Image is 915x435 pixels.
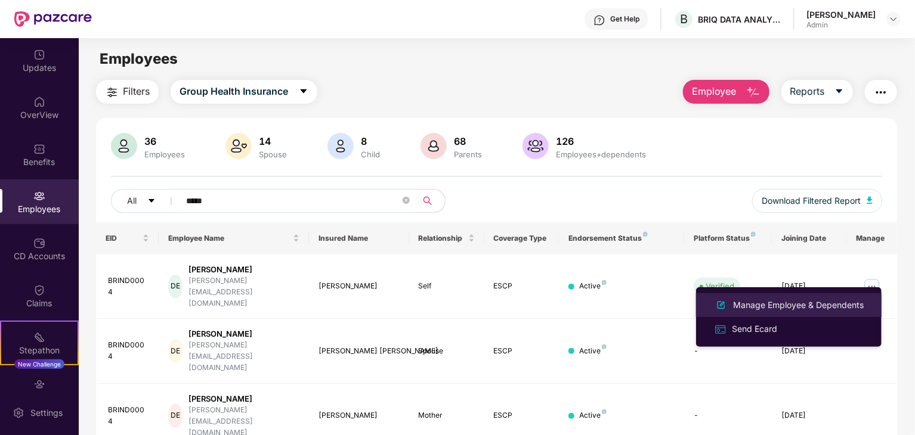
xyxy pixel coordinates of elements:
[33,96,45,108] img: svg+xml;base64,PHN2ZyBpZD0iSG9tZSIgeG1sbnM9Imh0dHA6Ly93d3cudzMub3JnLzIwMDAvc3ZnIiB3aWR0aD0iMjAiIG...
[874,85,888,100] img: svg+xml;base64,PHN2ZyB4bWxucz0iaHR0cDovL3d3dy53My5vcmcvMjAwMC9zdmciIHdpZHRoPSIyNCIgaGVpZ2h0PSIyNC...
[171,80,317,104] button: Group Health Insurancecaret-down
[225,133,252,159] img: svg+xml;base64,PHN2ZyB4bWxucz0iaHR0cDovL3d3dy53My5vcmcvMjAwMC9zdmciIHhtbG5zOnhsaW5rPSJodHRwOi8vd3...
[403,195,410,207] span: close-circle
[781,410,837,421] div: [DATE]
[13,407,24,419] img: svg+xml;base64,PHN2ZyBpZD0iU2V0dGluZy0yMHgyMCIgeG1sbnM9Imh0dHA6Ly93d3cudzMub3JnLzIwMDAvc3ZnIiB3aW...
[806,20,876,30] div: Admin
[33,49,45,61] img: svg+xml;base64,PHN2ZyBpZD0iVXBkYXRlZCIgeG1sbnM9Imh0dHA6Ly93d3cudzMub3JnLzIwMDAvc3ZnIiB3aWR0aD0iMj...
[729,322,780,335] div: Send Ecard
[684,319,772,384] td: -
[602,409,607,414] img: svg+xml;base64,PHN2ZyB4bWxucz0iaHR0cDovL3d3dy53My5vcmcvMjAwMC9zdmciIHdpZHRoPSI4IiBoZWlnaHQ9IjgiIH...
[168,404,183,428] div: DE
[806,9,876,20] div: [PERSON_NAME]
[494,410,550,421] div: ESCP
[299,86,308,97] span: caret-down
[409,222,484,254] th: Relationship
[33,331,45,343] img: svg+xml;base64,PHN2ZyB4bWxucz0iaHR0cDovL3d3dy53My5vcmcvMjAwMC9zdmciIHdpZHRoPSIyMSIgaGVpZ2h0PSIyMC...
[27,407,66,419] div: Settings
[168,275,183,299] div: DE
[694,234,762,243] div: Platform Status
[188,340,299,374] div: [PERSON_NAME][EMAIL_ADDRESS][DOMAIN_NAME]
[847,222,897,254] th: Manage
[421,133,447,159] img: svg+xml;base64,PHN2ZyB4bWxucz0iaHR0cDovL3d3dy53My5vcmcvMjAwMC9zdmciIHhtbG5zOnhsaW5rPSJodHRwOi8vd3...
[33,190,45,202] img: svg+xml;base64,PHN2ZyBpZD0iRW1wbG95ZWVzIiB4bWxucz0iaHR0cDovL3d3dy53My5vcmcvMjAwMC9zdmciIHdpZHRoPS...
[256,150,289,159] div: Spouse
[494,346,550,357] div: ESCP
[256,135,289,147] div: 14
[790,84,825,99] span: Reports
[772,222,847,254] th: Joining Date
[698,14,781,25] div: BRIQ DATA ANALYTICS INDIA PRIVATE LIMITED
[752,189,882,213] button: Download Filtered Report
[319,281,400,292] div: [PERSON_NAME]
[358,150,382,159] div: Child
[867,197,873,204] img: svg+xml;base64,PHN2ZyB4bWxucz0iaHR0cDovL3d3dy53My5vcmcvMjAwMC9zdmciIHhtbG5zOnhsaW5rPSJodHRwOi8vd3...
[188,264,299,275] div: [PERSON_NAME]
[327,133,354,159] img: svg+xml;base64,PHN2ZyB4bWxucz0iaHR0cDovL3d3dy53My5vcmcvMjAwMC9zdmciIHhtbG5zOnhsaW5rPSJodHRwOi8vd3...
[731,299,866,312] div: Manage Employee & Dependents
[1,344,78,356] div: Stepathon
[889,14,898,24] img: svg+xml;base64,PHN2ZyBpZD0iRHJvcGRvd24tMzJ4MzIiIHhtbG5zPSJodHRwOi8vd3d3LnczLm9yZy8yMDAwL3N2ZyIgd2...
[159,222,309,254] th: Employee Name
[863,277,882,296] img: manageButton
[142,135,187,147] div: 36
[111,189,184,213] button: Allcaret-down
[14,11,92,27] img: New Pazcare Logo
[105,85,119,100] img: svg+xml;base64,PHN2ZyB4bWxucz0iaHR0cDovL3d3dy53My5vcmcvMjAwMC9zdmciIHdpZHRoPSIyNCIgaGVpZ2h0PSIyNC...
[419,410,475,421] div: Mother
[834,86,844,97] span: caret-down
[494,281,550,292] div: ESCP
[568,234,675,243] div: Endorsement Status
[111,133,137,159] img: svg+xml;base64,PHN2ZyB4bWxucz0iaHR0cDovL3d3dy53My5vcmcvMjAwMC9zdmciIHhtbG5zOnhsaW5rPSJodHRwOi8vd3...
[403,197,410,204] span: close-circle
[188,393,299,405] div: [PERSON_NAME]
[554,135,648,147] div: 126
[108,275,149,298] div: BRIND0004
[484,222,559,254] th: Coverage Type
[33,284,45,296] img: svg+xml;base64,PHN2ZyBpZD0iQ2xhaW0iIHhtbG5zPSJodHRwOi8vd3d3LnczLm9yZy8yMDAwL3N2ZyIgd2lkdGg9IjIwIi...
[579,281,607,292] div: Active
[123,84,150,99] span: Filters
[452,135,484,147] div: 68
[33,143,45,155] img: svg+xml;base64,PHN2ZyBpZD0iQmVuZWZpdHMiIHhtbG5zPSJodHRwOi8vd3d3LnczLm9yZy8yMDAwL3N2ZyIgd2lkdGg9Ij...
[419,281,475,292] div: Self
[358,135,382,147] div: 8
[602,280,607,285] img: svg+xml;base64,PHN2ZyB4bWxucz0iaHR0cDovL3d3dy53My5vcmcvMjAwMC9zdmciIHdpZHRoPSI4IiBoZWlnaHQ9IjgiIH...
[714,323,727,336] img: svg+xml;base64,PHN2ZyB4bWxucz0iaHR0cDovL3d3dy53My5vcmcvMjAwMC9zdmciIHdpZHRoPSIxNiIgaGVpZ2h0PSIxNi...
[692,84,737,99] span: Employee
[751,232,756,237] img: svg+xml;base64,PHN2ZyB4bWxucz0iaHR0cDovL3d3dy53My5vcmcvMjAwMC9zdmciIHdpZHRoPSI4IiBoZWlnaHQ9IjgiIH...
[452,150,484,159] div: Parents
[100,50,178,67] span: Employees
[168,234,290,243] span: Employee Name
[33,237,45,249] img: svg+xml;base64,PHN2ZyBpZD0iQ0RfQWNjb3VudHMiIGRhdGEtbmFtZT0iQ0QgQWNjb3VudHMiIHhtbG5zPSJodHRwOi8vd3...
[96,222,159,254] th: EID
[579,346,607,357] div: Active
[14,359,64,369] div: New Challenge
[762,194,861,207] span: Download Filtered Report
[188,275,299,309] div: [PERSON_NAME][EMAIL_ADDRESS][DOMAIN_NAME]
[180,84,288,99] span: Group Health Insurance
[419,346,475,357] div: Spouse
[147,197,156,206] span: caret-down
[142,150,187,159] div: Employees
[593,14,605,26] img: svg+xml;base64,PHN2ZyBpZD0iSGVscC0zMngzMiIgeG1sbnM9Imh0dHA6Ly93d3cudzMub3JnLzIwMDAvc3ZnIiB3aWR0aD...
[127,194,137,207] span: All
[554,150,648,159] div: Employees+dependents
[419,234,466,243] span: Relationship
[706,280,734,292] div: Verified
[96,80,159,104] button: Filters
[781,281,837,292] div: [DATE]
[746,85,761,100] img: svg+xml;base64,PHN2ZyB4bWxucz0iaHR0cDovL3d3dy53My5vcmcvMjAwMC9zdmciIHhtbG5zOnhsaW5rPSJodHRwOi8vd3...
[319,410,400,421] div: [PERSON_NAME]
[108,340,149,362] div: BRIND0004
[188,328,299,340] div: [PERSON_NAME]
[781,346,837,357] div: [DATE]
[610,14,639,24] div: Get Help
[108,405,149,427] div: BRIND0004
[309,222,409,254] th: Insured Name
[602,344,607,349] img: svg+xml;base64,PHN2ZyB4bWxucz0iaHR0cDovL3d3dy53My5vcmcvMjAwMC9zdmciIHdpZHRoPSI4IiBoZWlnaHQ9IjgiIH...
[643,232,648,237] img: svg+xml;base64,PHN2ZyB4bWxucz0iaHR0cDovL3d3dy53My5vcmcvMjAwMC9zdmciIHdpZHRoPSI4IiBoZWlnaHQ9IjgiIH...
[781,80,853,104] button: Reportscaret-down
[680,12,688,26] span: B
[714,298,728,312] img: svg+xml;base64,PHN2ZyB4bWxucz0iaHR0cDovL3d3dy53My5vcmcvMjAwMC9zdmciIHhtbG5zOnhsaW5rPSJodHRwOi8vd3...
